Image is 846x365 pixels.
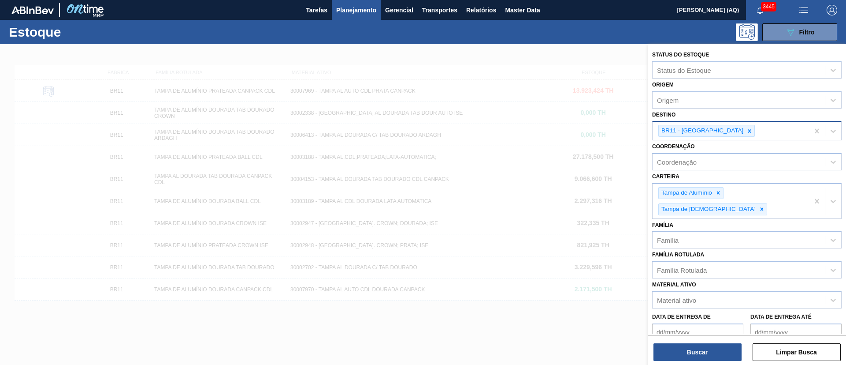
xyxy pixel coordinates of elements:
span: Tarefas [306,5,327,15]
span: Filtro [799,29,815,36]
div: Família [657,237,679,244]
img: Logout [827,5,837,15]
div: Tampa de [DEMOGRAPHIC_DATA] [659,204,757,215]
div: BR11 - [GEOGRAPHIC_DATA] [659,125,745,136]
button: Notificações [746,4,774,16]
span: Transportes [422,5,457,15]
label: Destino [652,112,675,118]
button: Filtro [762,23,837,41]
input: dd/mm/yyyy [750,324,842,341]
div: Origem [657,96,679,104]
h1: Estoque [9,27,141,37]
label: Carteira [652,173,679,180]
div: Status do Estoque [657,66,711,74]
img: TNhmsLtSVTkK8tSr43FrP2fwEKptu5GPRR3wAAAABJRU5ErkJggg== [11,6,54,14]
img: userActions [798,5,809,15]
div: Tampa de Alumínio [659,188,713,199]
div: Material ativo [657,297,696,304]
span: Master Data [505,5,540,15]
input: dd/mm/yyyy [652,324,743,341]
div: Pogramando: nenhum usuário selecionado [736,23,758,41]
label: Coordenação [652,143,695,150]
label: Data de Entrega de [652,314,711,320]
div: Coordenação [657,158,697,166]
span: Planejamento [336,5,376,15]
label: Origem [652,82,674,88]
span: 3445 [761,2,776,11]
label: Data de Entrega até [750,314,812,320]
label: Família Rotulada [652,252,704,258]
span: Relatórios [466,5,496,15]
label: Família [652,222,673,228]
label: Status do Estoque [652,52,709,58]
label: Material ativo [652,282,696,288]
div: Família Rotulada [657,267,707,274]
span: Gerencial [385,5,413,15]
